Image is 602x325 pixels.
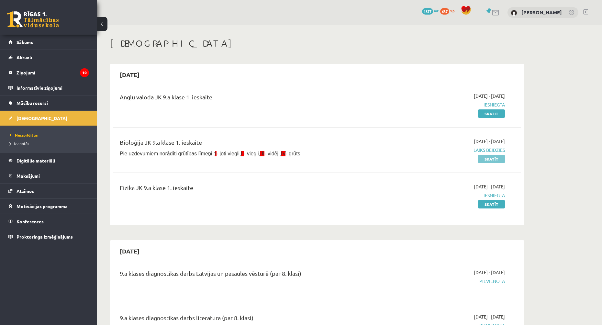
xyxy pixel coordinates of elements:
span: Iesniegta [383,192,505,199]
span: Pie uzdevumiem norādīti grūtības līmeņi : - ļoti viegli, - viegli, - vidēji, - grūts [120,151,300,156]
span: II [241,151,244,156]
a: Rīgas 1. Tālmācības vidusskola [7,11,59,28]
span: Pievienota [383,278,505,285]
h1: [DEMOGRAPHIC_DATA] [110,38,524,49]
span: Iesniegta [383,101,505,108]
a: 637 xp [440,8,458,13]
span: Sākums [17,39,33,45]
span: I [215,151,216,156]
a: Izlabotās [10,140,91,146]
span: IV [281,151,285,156]
img: Ingvars Gailis [511,10,517,16]
a: Motivācijas programma [8,199,89,214]
span: Izlabotās [10,141,29,146]
a: 1877 mP [422,8,439,13]
legend: Informatīvie ziņojumi [17,80,89,95]
a: Konferences [8,214,89,229]
a: Atzīmes [8,184,89,198]
span: Konferences [17,219,44,224]
legend: Maksājumi [17,168,89,183]
span: mP [434,8,439,13]
a: Sākums [8,35,89,50]
span: 637 [440,8,449,15]
span: Motivācijas programma [17,203,68,209]
span: 1877 [422,8,433,15]
a: Ziņojumi10 [8,65,89,80]
span: [DATE] - [DATE] [474,138,505,145]
span: Aktuāli [17,54,32,60]
span: Proktoringa izmēģinājums [17,234,73,240]
a: Skatīt [478,109,505,118]
div: Bioloģija JK 9.a klase 1. ieskaite [120,138,373,150]
i: 10 [80,68,89,77]
div: Angļu valoda JK 9.a klase 1. ieskaite [120,93,373,105]
legend: Ziņojumi [17,65,89,80]
span: [DATE] - [DATE] [474,183,505,190]
a: [DEMOGRAPHIC_DATA] [8,111,89,126]
span: Atzīmes [17,188,34,194]
span: Mācību resursi [17,100,48,106]
a: Digitālie materiāli [8,153,89,168]
span: xp [450,8,454,13]
a: Aktuāli [8,50,89,65]
span: Digitālie materiāli [17,158,55,163]
a: Maksājumi [8,168,89,183]
span: Neizpildītās [10,132,38,138]
span: [DATE] - [DATE] [474,269,505,276]
h2: [DATE] [113,243,146,259]
a: Neizpildītās [10,132,91,138]
span: Laiks beidzies [383,147,505,153]
h2: [DATE] [113,67,146,82]
a: Skatīt [478,200,505,208]
a: Mācību resursi [8,95,89,110]
div: 9.a klases diagnostikas darbs Latvijas un pasaules vēsturē (par 8. klasi) [120,269,373,281]
a: Proktoringa izmēģinājums [8,229,89,244]
span: [DATE] - [DATE] [474,93,505,99]
a: [PERSON_NAME] [521,9,562,16]
a: Informatīvie ziņojumi [8,80,89,95]
div: Fizika JK 9.a klase 1. ieskaite [120,183,373,195]
span: [DEMOGRAPHIC_DATA] [17,115,67,121]
a: Skatīt [478,155,505,163]
span: III [260,151,264,156]
span: [DATE] - [DATE] [474,313,505,320]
